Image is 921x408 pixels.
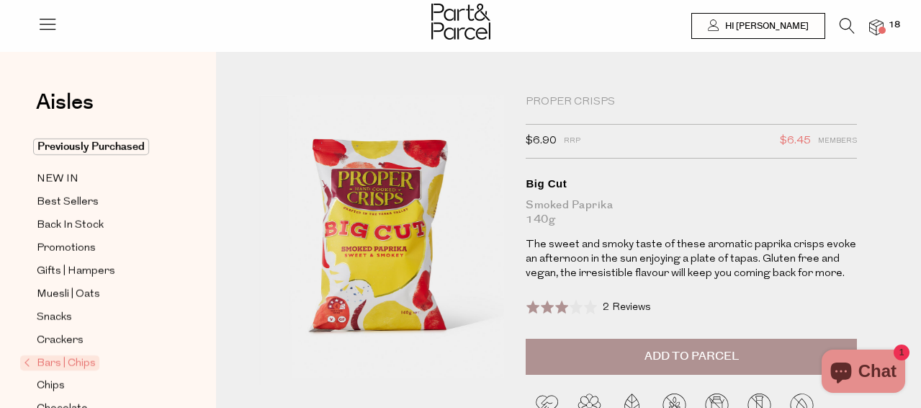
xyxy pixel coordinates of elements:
[780,132,811,151] span: $6.45
[722,20,809,32] span: Hi [PERSON_NAME]
[526,339,857,375] button: Add to Parcel
[24,355,168,372] a: Bars | Chips
[869,19,884,35] a: 18
[526,198,857,227] div: Smoked Paprika 140g
[37,194,99,211] span: Best Sellers
[36,92,94,128] a: Aisles
[37,378,65,395] span: Chips
[644,348,739,365] span: Add to Parcel
[37,239,168,257] a: Promotions
[691,13,825,39] a: Hi [PERSON_NAME]
[37,217,104,234] span: Back In Stock
[37,309,168,327] a: Snacks
[526,238,857,281] p: The sweet and smoky taste of these aromatic paprika crisps evoke an afternoon in the sun enjoying...
[37,193,168,211] a: Best Sellers
[37,138,168,156] a: Previously Purchased
[526,132,557,151] span: $6.90
[37,377,168,395] a: Chips
[37,263,115,280] span: Gifts | Hampers
[885,19,904,32] span: 18
[37,171,78,188] span: NEW IN
[603,302,651,313] span: 2 Reviews
[37,332,84,350] span: Crackers
[37,332,168,350] a: Crackers
[33,138,149,155] span: Previously Purchased
[37,240,96,257] span: Promotions
[37,216,168,234] a: Back In Stock
[526,95,857,110] div: Proper Crisps
[526,177,857,191] div: Big Cut
[817,350,909,396] inbox-online-store-chat: Shopify online store chat
[37,170,168,188] a: NEW IN
[564,132,580,151] span: RRP
[37,262,168,280] a: Gifts | Hampers
[818,132,857,151] span: Members
[36,87,94,118] span: Aisles
[20,355,99,371] span: Bars | Chips
[37,285,168,303] a: Muesli | Oats
[37,309,72,327] span: Snacks
[431,4,490,40] img: Part&Parcel
[37,286,100,303] span: Muesli | Oats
